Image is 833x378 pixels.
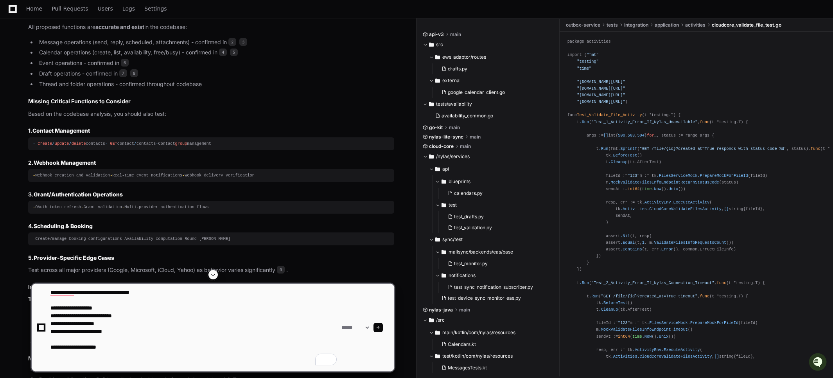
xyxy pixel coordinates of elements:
[436,41,443,48] span: src
[32,127,90,134] strong: Contact Management
[435,199,554,211] button: test
[230,49,238,56] span: 5
[34,159,96,166] strong: Webhook Management
[49,284,340,371] textarea: To enrich screen reader interactions, please activate Accessibility in Grammarly extension settings
[445,188,549,199] button: calendars.py
[642,187,652,191] span: time
[449,249,513,255] span: mailsync/backends/eas/base
[156,141,158,146] span: -
[28,23,394,32] p: All proposed functions are in the codebase:
[642,240,644,245] span: 1
[429,51,554,63] button: ews_adaptor/routes
[599,146,609,151] span: .Run
[34,191,123,198] strong: Grant/Authentication Operations
[429,233,554,246] button: sync/test
[28,159,394,167] h3: 2.
[182,173,185,178] span: -
[37,69,394,78] li: Draft operations - confirmed in
[37,48,394,57] li: Calendar operations (create, list, availability, free/busy) - confirmed in
[33,173,35,178] span: -
[712,22,781,28] span: cloudcore_validate_file_test.go
[442,177,446,186] svg: Directory
[436,101,472,107] span: tests/availability
[27,66,99,72] div: We're available if you need us!
[448,66,467,72] span: drafts.py
[134,141,136,146] span: /
[33,172,390,179] div: Webhook creation and validation Real-time event notifications Webhook delivery verification
[122,6,135,11] span: Logs
[182,236,185,241] span: -
[110,173,112,178] span: -
[33,140,390,147] div: contacts contact contacts Contact management
[37,38,394,47] li: Message operations (send, reply, scheduled, attachments) - confirmed in
[579,120,589,124] span: .Run
[130,69,138,77] span: 8
[640,146,787,151] span: "GET /file/{id}?created_at=True responds with status-code_%d"
[647,207,722,211] span: .CloudCoreValidateFilesActivity
[591,120,697,124] span: "Test_1_Activity_Error_If_Nylas_Unavailable"
[33,141,35,146] span: -
[442,54,486,60] span: ews_adaptor/routes
[34,223,93,229] strong: Scheduling & Booking
[429,31,444,38] span: api-v3
[724,207,729,211] span: []
[618,133,625,138] span: 500
[460,143,471,149] span: main
[27,58,128,66] div: Start new chat
[133,61,142,70] button: Start new chat
[448,89,505,95] span: google_calendar_client.go
[33,236,35,241] span: -
[620,207,647,211] span: .Activities
[442,113,493,119] span: availability_common.go
[435,164,440,174] svg: Directory
[429,134,463,140] span: nylas-lite-sync
[435,52,440,62] svg: Directory
[449,202,457,208] span: test
[98,6,113,11] span: Users
[436,153,470,160] span: /nylas/services
[685,22,706,28] span: activities
[119,69,127,77] span: 7
[577,66,591,71] span: "time"
[8,58,22,72] img: 1756235613930-3d25f9e4-fa56-45dd-b3ad-e072dfbd1548
[429,99,434,109] svg: Directory
[110,141,117,146] span: GET
[28,266,394,275] p: Test across all major providers (Google, Microsoft, iCloud, Yahoo) as behavior varies significant...
[429,124,443,131] span: go-kit
[445,211,549,222] button: test_drafts.py
[442,166,449,172] span: api
[442,247,446,257] svg: Directory
[219,49,227,56] span: 4
[620,247,642,252] span: .Contains
[81,205,83,209] span: -
[647,133,654,138] span: for
[435,235,440,244] svg: Directory
[429,163,554,175] button: api
[808,352,829,373] iframe: Open customer support
[69,141,71,146] span: /
[608,160,627,164] span: .Cleanup
[652,240,726,245] span: .ValidateFilesInfoRequestsCount
[454,190,483,196] span: calendars.py
[423,98,554,110] button: tests/availability
[423,38,554,51] button: src
[442,200,446,210] svg: Directory
[577,86,625,91] span: "[DOMAIN_NAME][URL]"
[38,141,52,146] span: Create
[628,133,635,138] span: 503
[655,22,679,28] span: application
[811,146,820,151] span: func
[470,134,481,140] span: main
[620,240,635,245] span: .Equal
[28,254,394,262] h3: 5.
[659,247,673,252] span: .Error
[637,133,644,138] span: 504
[620,234,630,238] span: .Nil
[33,205,35,209] span: -
[449,178,470,185] span: blueprints
[449,124,460,131] span: main
[33,204,390,211] div: OAuth token refresh Grant validation Multi-provider authentication flows
[429,40,434,49] svg: Directory
[33,236,390,242] div: Create/manage booking configurations Availability computation Round-[PERSON_NAME]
